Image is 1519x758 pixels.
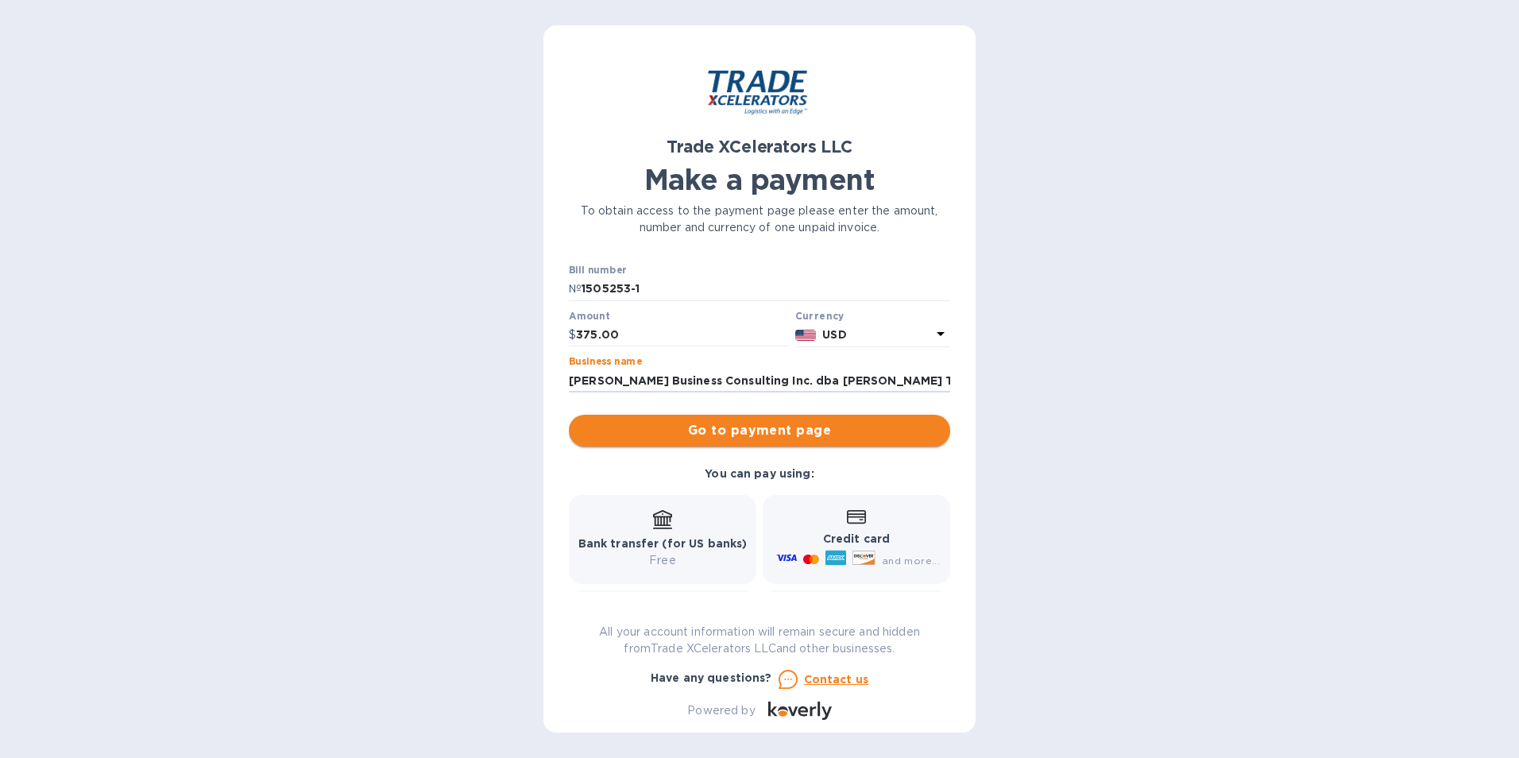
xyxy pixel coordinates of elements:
label: Business name [569,358,642,367]
p: Free [578,552,748,569]
b: Credit card [823,532,890,545]
b: Have any questions? [651,671,772,684]
input: 0.00 [576,323,789,347]
p: Powered by [687,702,755,719]
label: Amount [569,311,609,321]
label: Bill number [569,266,626,276]
u: Contact us [804,673,869,686]
b: Currency [795,310,845,322]
button: Go to payment page [569,415,950,447]
input: Enter business name [569,369,950,393]
b: You can pay using: [705,467,814,480]
b: Trade XCelerators LLC [667,137,852,157]
span: Go to payment page [582,421,937,440]
b: USD [822,328,846,341]
p: $ [569,327,576,343]
b: Bank transfer (for US banks) [578,537,748,550]
p: All your account information will remain secure and hidden from Trade XCelerators LLC and other b... [569,624,950,657]
input: Enter bill number [582,277,950,301]
span: and more... [882,555,940,567]
p: № [569,280,582,297]
p: To obtain access to the payment page please enter the amount, number and currency of one unpaid i... [569,203,950,236]
h1: Make a payment [569,163,950,196]
img: USD [795,330,817,341]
